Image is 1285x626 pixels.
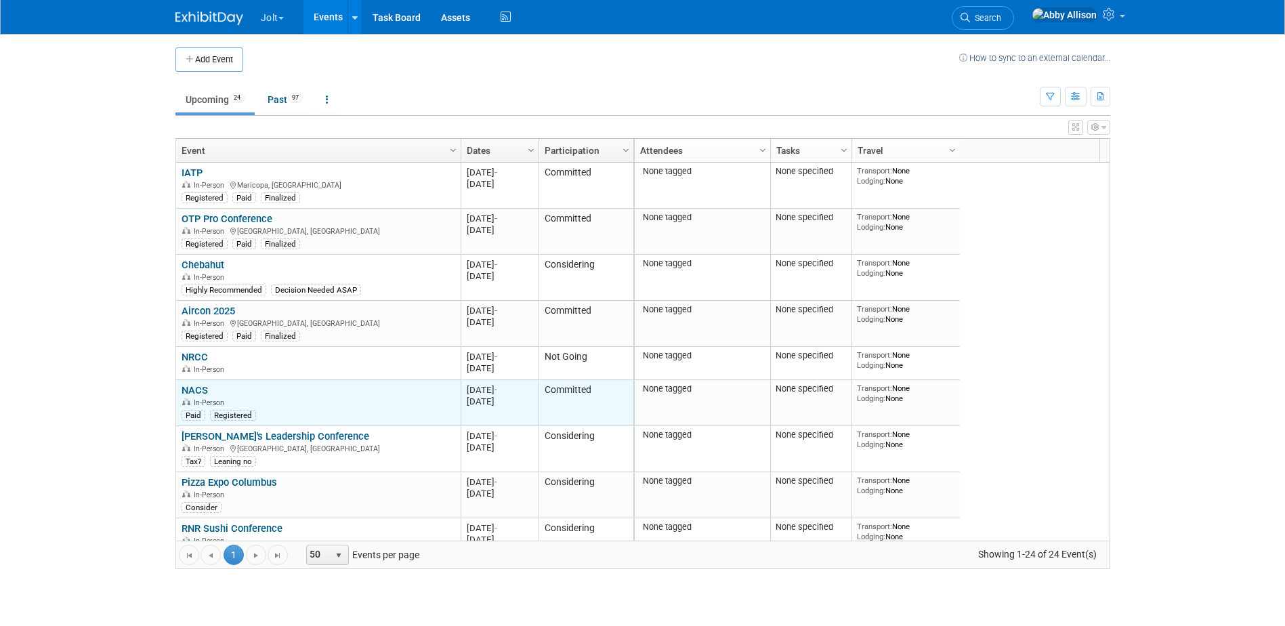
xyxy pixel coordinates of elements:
[857,360,885,370] span: Lodging:
[182,398,190,405] img: In-Person Event
[618,139,633,159] a: Column Settings
[639,430,765,440] div: None tagged
[776,258,846,269] div: None specified
[639,476,765,486] div: None tagged
[182,225,455,236] div: [GEOGRAPHIC_DATA], [GEOGRAPHIC_DATA]
[182,213,272,225] a: OTP Pro Conference
[194,444,228,453] span: In-Person
[952,6,1014,30] a: Search
[182,139,452,162] a: Event
[857,350,892,360] span: Transport:
[230,93,245,103] span: 24
[182,259,224,271] a: Chebahut
[182,537,190,543] img: In-Person Event
[494,523,497,533] span: -
[182,305,235,317] a: Aircon 2025
[467,522,532,534] div: [DATE]
[288,93,303,103] span: 97
[184,550,194,561] span: Go to the first page
[857,212,954,232] div: None None
[970,13,1001,23] span: Search
[182,444,190,451] img: In-Person Event
[539,163,633,209] td: Committed
[494,352,497,362] span: -
[539,255,633,301] td: Considering
[959,53,1110,63] a: How to sync to an external calendar...
[448,145,459,156] span: Column Settings
[857,394,885,403] span: Lodging:
[776,166,846,177] div: None specified
[857,222,885,232] span: Lodging:
[467,362,532,374] div: [DATE]
[246,545,266,565] a: Go to the next page
[755,139,770,159] a: Column Settings
[539,518,633,564] td: Considering
[857,476,954,495] div: None None
[182,181,190,188] img: In-Person Event
[182,227,190,234] img: In-Person Event
[857,430,954,449] div: None None
[261,331,300,341] div: Finalized
[639,383,765,394] div: None tagged
[194,398,228,407] span: In-Person
[467,384,532,396] div: [DATE]
[857,304,892,314] span: Transport:
[857,350,954,370] div: None None
[858,139,951,162] a: Travel
[857,258,892,268] span: Transport:
[182,384,208,396] a: NACS
[776,383,846,394] div: None specified
[639,166,765,177] div: None tagged
[837,139,851,159] a: Column Settings
[467,224,532,236] div: [DATE]
[182,456,205,467] div: Tax?
[182,273,190,280] img: In-Person Event
[194,537,228,545] span: In-Person
[467,167,532,178] div: [DATE]
[224,545,244,565] span: 1
[1032,7,1097,22] img: Abby Allison
[232,192,256,203] div: Paid
[857,166,892,175] span: Transport:
[857,166,954,186] div: None None
[182,522,282,535] a: RNR Sushi Conference
[232,238,256,249] div: Paid
[261,192,300,203] div: Finalized
[467,139,530,162] a: Dates
[175,87,255,112] a: Upcoming24
[857,522,892,531] span: Transport:
[857,430,892,439] span: Transport:
[467,213,532,224] div: [DATE]
[289,545,433,565] span: Events per page
[857,176,885,186] span: Lodging:
[232,331,256,341] div: Paid
[639,212,765,223] div: None tagged
[539,380,633,426] td: Committed
[539,347,633,380] td: Not Going
[194,273,228,282] span: In-Person
[857,268,885,278] span: Lodging:
[467,488,532,499] div: [DATE]
[539,426,633,472] td: Considering
[467,430,532,442] div: [DATE]
[857,440,885,449] span: Lodging:
[182,285,266,295] div: Highly Recommended
[640,139,761,162] a: Attendees
[182,365,190,372] img: In-Person Event
[857,532,885,541] span: Lodging:
[182,442,455,454] div: [GEOGRAPHIC_DATA], [GEOGRAPHIC_DATA]
[857,486,885,495] span: Lodging:
[776,522,846,533] div: None specified
[194,227,228,236] span: In-Person
[268,545,288,565] a: Go to the last page
[182,351,208,363] a: NRCC
[182,167,203,179] a: IATP
[467,396,532,407] div: [DATE]
[467,178,532,190] div: [DATE]
[467,316,532,328] div: [DATE]
[539,301,633,347] td: Committed
[494,306,497,316] span: -
[639,350,765,361] div: None tagged
[467,534,532,545] div: [DATE]
[271,285,361,295] div: Decision Needed ASAP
